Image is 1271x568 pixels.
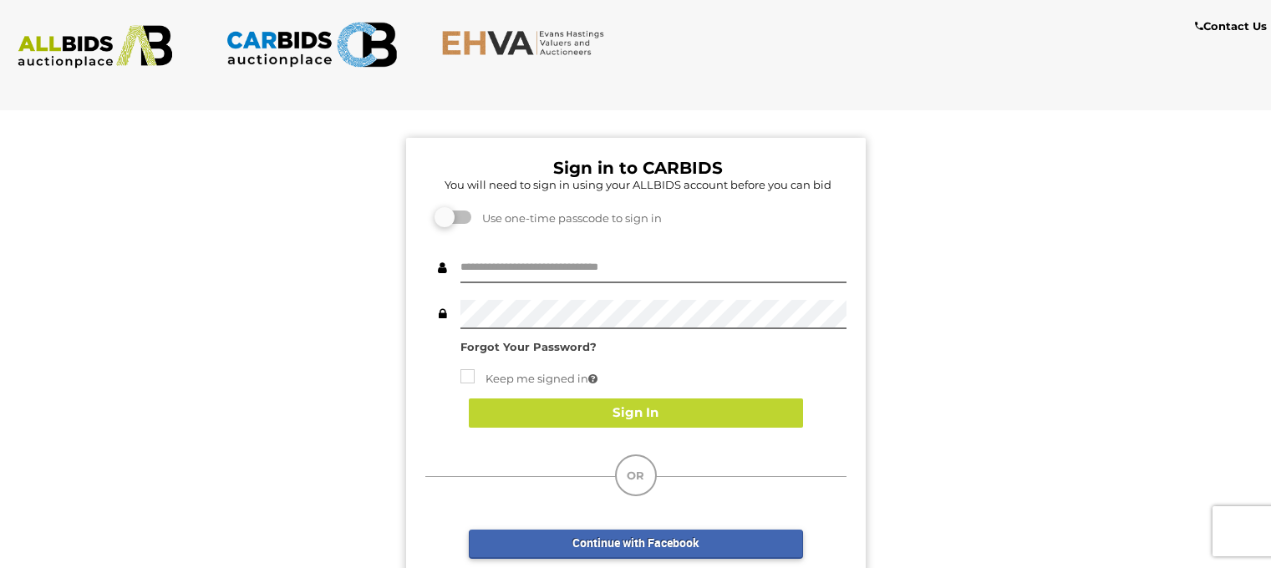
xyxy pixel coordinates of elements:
[474,211,662,225] span: Use one-time passcode to sign in
[460,340,597,353] a: Forgot Your Password?
[460,369,597,388] label: Keep me signed in
[1195,17,1271,36] a: Contact Us
[469,398,803,428] button: Sign In
[615,454,657,496] div: OR
[553,158,723,178] b: Sign in to CARBIDS
[1195,19,1267,33] b: Contact Us
[430,179,846,190] h5: You will need to sign in using your ALLBIDS account before you can bid
[226,17,398,73] img: CARBIDS.com.au
[469,530,803,559] a: Continue with Facebook
[441,29,613,56] img: EHVA.com.au
[9,25,181,68] img: ALLBIDS.com.au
